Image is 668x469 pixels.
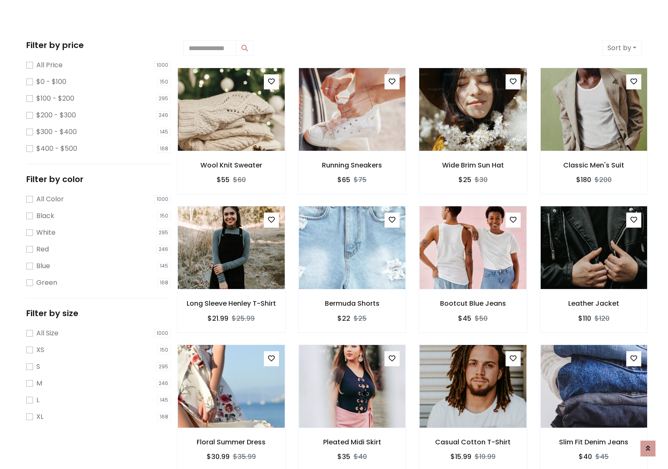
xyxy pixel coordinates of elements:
span: 145 [157,396,171,404]
h6: $110 [578,314,591,322]
h6: Pleated Midi Skirt [299,438,406,446]
span: 168 [157,279,171,287]
span: 295 [156,363,171,371]
span: 246 [156,245,171,254]
label: $300 - $400 [36,127,77,137]
h6: $35 [337,453,350,461]
del: $45 [595,452,609,461]
del: $120 [595,314,610,323]
span: 168 [157,413,171,421]
span: 1000 [154,329,171,337]
label: Red [36,244,49,254]
h6: Casual Cotton T-Shirt [419,438,527,446]
label: S [36,362,40,372]
h6: Wide Brim Sun Hat [419,161,527,169]
del: $75 [354,175,367,185]
h6: Running Sneakers [299,161,406,169]
h5: Filter by size [26,308,171,318]
span: 295 [156,228,171,237]
h6: $25 [458,176,471,184]
span: 150 [157,78,171,86]
label: Green [36,278,57,288]
h6: Floral Summer Dress [177,438,285,446]
del: $50 [475,314,488,323]
label: $400 - $500 [36,144,77,154]
h6: Wool Knit Sweater [177,161,285,169]
h6: $21.99 [207,314,228,322]
label: XL [36,412,43,422]
h6: Long Sleeve Henley T-Shirt [177,299,285,307]
h6: Classic Men's Suit [540,161,648,169]
label: Blue [36,261,50,271]
del: $35.99 [233,452,256,461]
del: $40 [354,452,367,461]
h6: $65 [337,176,350,184]
h5: Filter by color [26,174,171,184]
h6: Leather Jacket [540,299,648,307]
h6: $45 [458,314,471,322]
del: $30 [475,175,488,185]
label: L [36,395,39,405]
label: $200 - $300 [36,110,76,120]
span: 145 [157,128,171,136]
del: $60 [233,175,246,185]
del: $200 [595,175,612,185]
h6: $40 [579,453,592,461]
label: $0 - $100 [36,77,66,87]
label: All Price [36,60,63,70]
h6: $180 [576,176,591,184]
h5: Filter by price [26,40,171,50]
label: XS [36,345,44,355]
label: White [36,228,56,238]
h6: Slim Fit Denim Jeans [540,438,648,446]
span: 1000 [154,61,171,69]
span: 1000 [154,195,171,203]
h6: Bermuda Shorts [299,299,406,307]
h6: $30.99 [207,453,230,461]
label: M [36,378,42,388]
span: 145 [157,262,171,270]
span: 150 [157,346,171,354]
span: 295 [156,94,171,103]
h6: $22 [337,314,350,322]
label: $100 - $200 [36,94,74,104]
span: 246 [156,111,171,119]
label: All Color [36,194,64,204]
button: Sort by [602,40,642,56]
span: 150 [157,212,171,220]
h6: $15.99 [450,453,471,461]
span: 168 [157,145,171,153]
span: 246 [156,379,171,388]
del: $19.99 [475,452,496,461]
del: $25 [354,314,367,323]
h6: $55 [217,176,230,184]
del: $25.99 [232,314,255,323]
h6: Bootcut Blue Jeans [419,299,527,307]
label: All Size [36,328,58,338]
label: Black [36,211,54,221]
